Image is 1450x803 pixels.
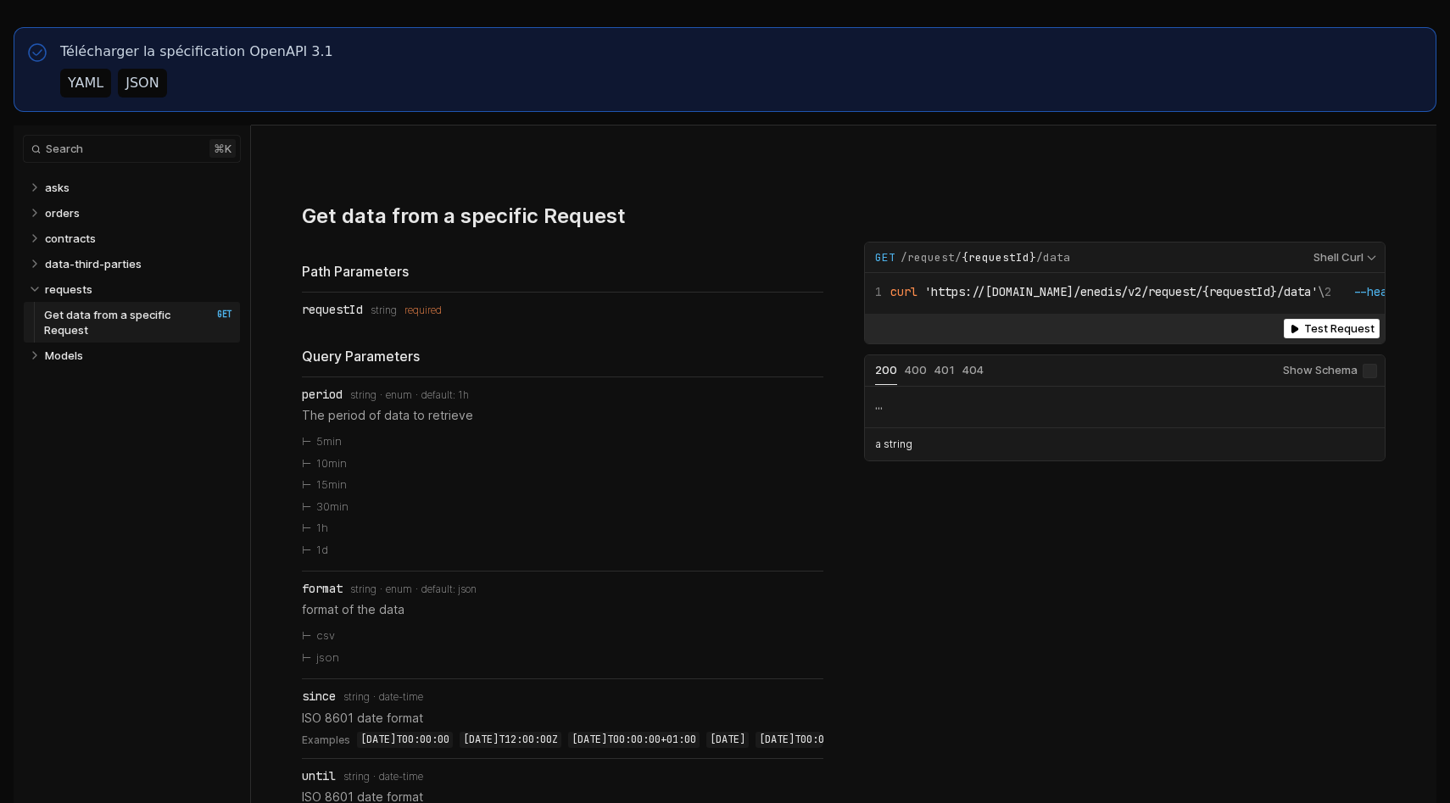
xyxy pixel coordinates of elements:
span: 'https://[DOMAIN_NAME]/enedis/v2/request/{requestId}/data' [924,284,1318,299]
a: Models [45,343,233,368]
span: json [458,583,477,595]
div: JSON [125,73,159,93]
p: a string [875,437,912,452]
h3: Get data from a specific Request [302,204,626,228]
li: json [302,647,823,669]
li: 1h [302,517,823,539]
div: default: [421,583,458,595]
p: format of the data [302,600,823,618]
em: {requestId} [962,250,1036,265]
p: ISO 8601 date format [302,709,823,727]
span: 400 [905,363,927,376]
button: Test Request [1284,319,1380,338]
span: string [371,304,397,316]
p: orders [45,205,80,220]
span: date-time [379,771,423,783]
div: until [302,769,336,783]
span: string [350,583,376,595]
span: 401 [934,363,955,376]
span: GET [199,309,232,321]
p: The period of data to retrieve [302,406,823,424]
span: GET [875,250,895,265]
span: enum [386,583,412,595]
div: since [302,689,336,703]
li: 15min [302,474,823,496]
code: [DATE]T00:00:00[[GEOGRAPHIC_DATA]/[GEOGRAPHIC_DATA]] [756,732,1071,749]
div: period [302,388,343,401]
a: Get data from a specific Request GET [44,302,232,343]
div: Query Parameters [302,347,823,366]
a: data-third-parties [45,251,233,276]
a: asks [45,175,233,200]
span: --header [1353,284,1408,299]
code: [DATE]T12:00:00Z [460,732,561,749]
span: Examples [302,732,350,749]
p: contracts [45,231,96,246]
code: [DATE] [706,732,749,749]
label: Show Schema [1283,355,1377,386]
li: csv [302,625,823,647]
p: Get data from a specific Request [44,307,194,337]
a: orders [45,200,233,226]
span: string [343,771,370,783]
button: YAML [60,69,111,98]
div: YAML [68,73,103,93]
a: contracts [45,226,233,251]
div: default: [421,389,458,401]
span: date-time [379,691,423,703]
span: 1h [458,389,469,401]
div: Example Responses [864,354,1386,461]
span: string [350,389,376,401]
li: 1d [302,539,823,561]
li: 10min [302,453,823,475]
span: 200 [875,363,897,376]
span: \ [875,284,1325,299]
span: 404 [962,363,984,376]
p: data-third-parties [45,256,142,271]
div: requestId [302,303,363,316]
code: … [875,399,882,412]
span: string [343,691,370,703]
button: JSON [118,69,166,98]
li: 30min [302,496,823,518]
code: [DATE]T00:00:00 [357,732,453,749]
p: Models [45,348,83,363]
span: /request/ /data [901,250,1070,265]
div: required [404,304,442,316]
span: curl [890,284,917,299]
span: enum [386,389,412,401]
span: Search [46,142,83,155]
p: asks [45,180,70,195]
kbd: ⌘ k [209,139,236,158]
p: Télécharger la spécification OpenAPI 3.1 [60,42,333,62]
p: requests [45,282,92,297]
span: Test Request [1304,322,1375,335]
div: Path Parameters [302,262,823,282]
code: [DATE]T00:00:00+01:00 [568,732,700,749]
a: requests [45,276,233,302]
li: 5min [302,431,823,453]
div: format [302,582,343,595]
